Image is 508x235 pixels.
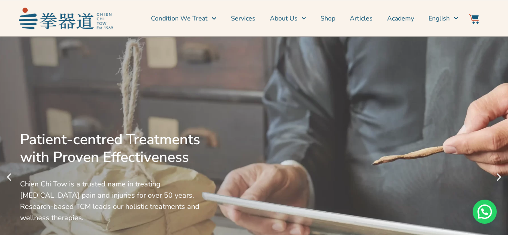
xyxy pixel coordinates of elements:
[428,14,450,23] span: English
[494,172,504,182] div: Next slide
[20,131,212,166] div: Patient-centred Treatments with Proven Effectiveness
[350,8,373,29] a: Articles
[20,178,212,223] div: Chien Chi Tow is a trusted name in treating [MEDICAL_DATA] pain and injuries for over 50 years. R...
[117,8,458,29] nav: Menu
[320,8,335,29] a: Shop
[151,8,216,29] a: Condition We Treat
[469,14,479,24] img: Website Icon-03
[270,8,306,29] a: About Us
[4,172,14,182] div: Previous slide
[387,8,414,29] a: Academy
[231,8,255,29] a: Services
[428,8,458,29] a: English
